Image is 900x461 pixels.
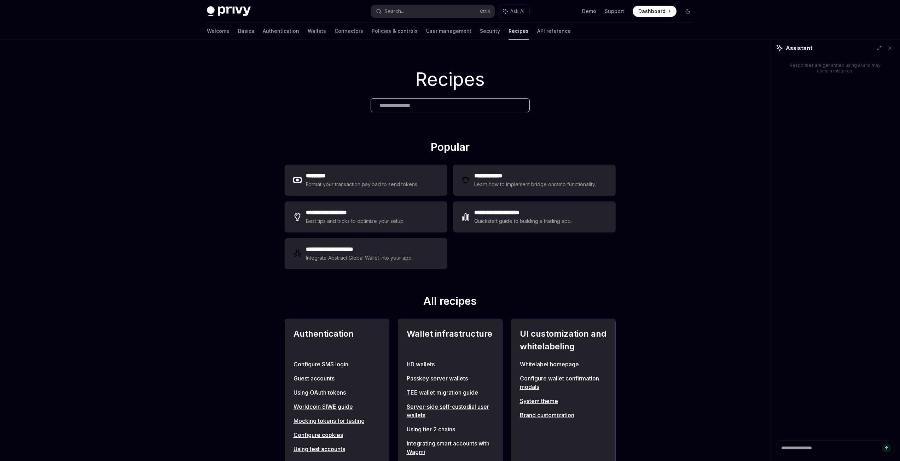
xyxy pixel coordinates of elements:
a: HD wallets [407,360,494,368]
a: TEE wallet migration guide [407,388,494,397]
span: Ask AI [510,8,524,15]
a: Using test accounts [294,445,381,453]
div: Responses are generated using AI and may contain mistakes. [787,63,883,74]
a: Welcome [207,23,230,40]
a: Basics [238,23,254,40]
h2: UI customization and whitelabeling [520,327,607,353]
a: Using tier 2 chains [407,425,494,433]
a: **** **** ***Learn how to implement bridge onramp functionality. [453,165,616,196]
a: **** ****Format your transaction payload to send tokens. [285,165,447,196]
h2: Wallet infrastructure [407,327,494,353]
h2: Authentication [294,327,381,353]
div: Quickstart guide to building a trading app. [474,217,572,225]
a: Authentication [263,23,299,40]
a: Using OAuth tokens [294,388,381,397]
button: Ask AI [498,5,529,18]
a: API reference [537,23,571,40]
a: Integrating smart accounts with Wagmi [407,439,494,456]
span: Ctrl K [480,8,490,14]
span: Assistant [786,44,812,52]
a: Demo [582,8,596,15]
a: Wallets [308,23,326,40]
a: Support [605,8,624,15]
a: Guest accounts [294,374,381,383]
a: Server-side self-custodial user wallets [407,402,494,419]
a: User management [426,23,471,40]
div: Learn how to implement bridge onramp functionality. [474,180,598,189]
a: Mocking tokens for testing [294,416,381,425]
a: Policies & controls [372,23,418,40]
a: Recipes [509,23,529,40]
a: Passkey server wallets [407,374,494,383]
div: Integrate Abstract Global Wallet into your app. [306,254,413,262]
span: Dashboard [638,8,666,15]
a: Configure SMS login [294,360,381,368]
h2: Popular [285,141,616,156]
a: Security [480,23,500,40]
a: System theme [520,397,607,405]
button: Send message [882,444,891,452]
a: Connectors [335,23,363,40]
a: Configure wallet confirmation modals [520,374,607,391]
button: Search...CtrlK [371,5,495,18]
a: Brand customization [520,411,607,419]
a: Worldcoin SIWE guide [294,402,381,411]
h2: All recipes [285,295,616,310]
img: dark logo [207,6,251,16]
a: Dashboard [633,6,677,17]
a: Whitelabel homepage [520,360,607,368]
div: Format your transaction payload to send tokens. [306,180,419,189]
button: Toggle dark mode [682,6,693,17]
div: Best tips and tricks to optimize your setup. [306,217,406,225]
div: Search... [384,7,404,16]
a: Configure cookies [294,431,381,439]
